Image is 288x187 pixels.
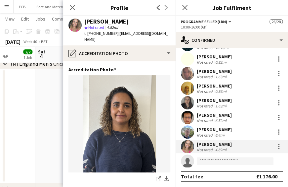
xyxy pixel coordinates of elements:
h3: Accreditation Photo [68,67,116,73]
button: Programme Seller (LDN) [181,19,232,24]
div: 6.4mi [214,133,226,138]
a: Comms [49,15,69,23]
div: [PERSON_NAME] [197,68,232,74]
div: Not rated [197,133,214,138]
div: [PERSON_NAME] [197,97,232,103]
div: 0.82mi [214,60,228,65]
span: Sat [38,49,45,55]
h3: Job Fulfilment [176,3,288,12]
div: 1 Job [23,55,32,60]
span: 4.82mi [105,25,119,30]
div: [PERSON_NAME] [197,54,232,60]
span: 2/2 [23,49,32,54]
div: Total fee [181,173,203,180]
div: Not rated [197,103,214,108]
h3: Profile [63,3,176,12]
a: View [3,15,17,23]
span: Comms [52,16,67,22]
span: View [5,16,15,22]
div: Not rated [197,60,214,65]
div: Accreditation Photo [63,45,176,61]
div: [PERSON_NAME] [197,83,232,89]
div: 4.82mi [214,147,228,152]
span: Not rated [88,25,104,30]
div: Confirmed [176,32,288,48]
div: BST [41,39,48,44]
span: 4 [37,52,45,60]
div: Not rated [197,89,214,94]
a: Jobs [33,15,48,23]
div: Not rated [197,118,214,123]
div: 6.52mi [214,118,228,123]
div: Not rated [197,147,214,152]
div: [PERSON_NAME] [197,141,232,147]
div: Not rated [197,74,214,79]
div: 0.86mi [214,89,228,94]
div: [PERSON_NAME] [197,112,232,118]
div: 10:00-16:00 (6h) [181,25,283,30]
span: t. [PHONE_NUMBER] [84,31,119,36]
a: Edit [19,15,31,23]
img: image.jpg [68,75,170,172]
span: | [EMAIL_ADDRESS][DOMAIN_NAME] [84,31,168,42]
span: Jobs [35,16,45,22]
div: £1 176.00 [256,173,277,180]
div: [DATE] [5,38,21,45]
span: Programme Seller (LDN) [181,19,227,24]
button: ECB [14,0,31,13]
button: Scotland Match - Test Board [31,0,89,13]
span: Edit [21,16,29,22]
div: (M) England Men's Cricket [11,60,69,67]
div: [PERSON_NAME] [197,127,232,133]
div: [PERSON_NAME] [84,19,129,25]
div: 1.63mi [214,103,228,108]
div: 1.63mi [214,74,228,79]
span: Week 40 [22,39,38,44]
span: 26/28 [269,19,283,24]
